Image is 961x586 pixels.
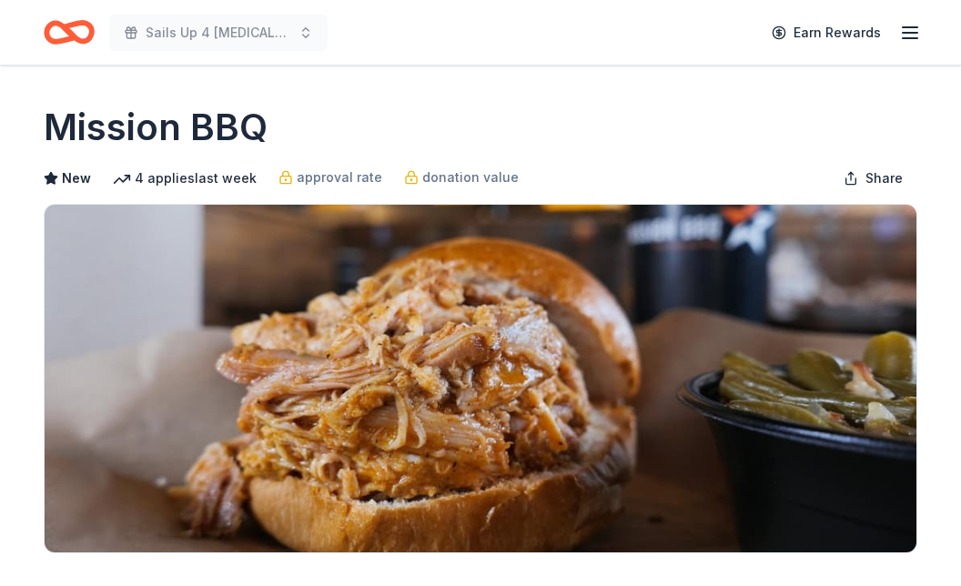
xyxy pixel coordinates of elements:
[297,167,382,188] span: approval rate
[45,205,916,552] img: Image for Mission BBQ
[62,167,91,189] span: New
[865,167,903,189] span: Share
[829,160,917,197] button: Share
[113,167,257,189] div: 4 applies last week
[44,102,268,153] h1: Mission BBQ
[761,16,892,49] a: Earn Rewards
[404,167,519,188] a: donation value
[146,22,291,44] span: Sails Up 4 [MEDICAL_DATA] Creating Hope Gala
[44,11,95,54] a: Home
[278,167,382,188] a: approval rate
[422,167,519,188] span: donation value
[109,15,328,51] button: Sails Up 4 [MEDICAL_DATA] Creating Hope Gala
